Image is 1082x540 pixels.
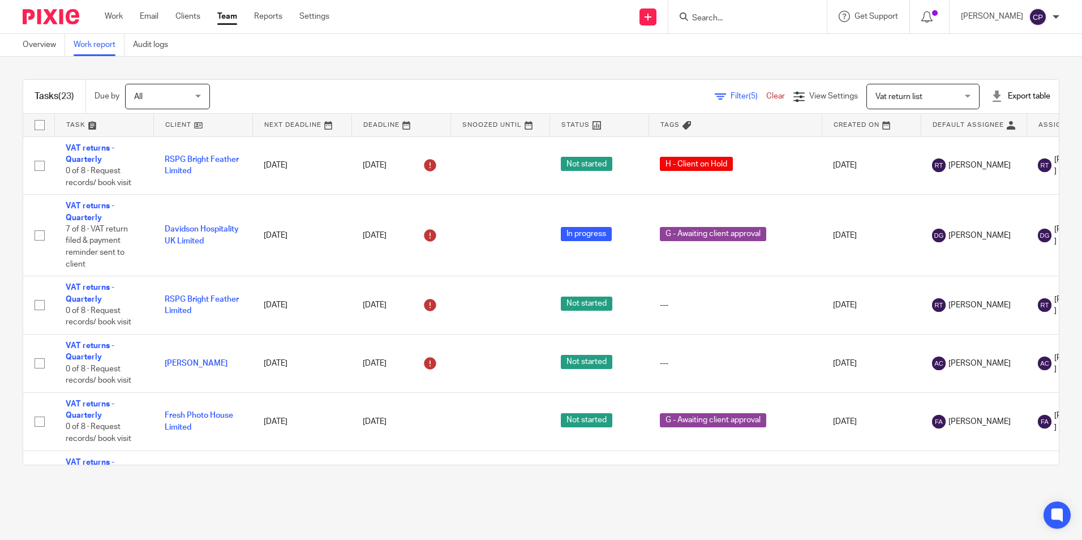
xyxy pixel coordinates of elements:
span: [PERSON_NAME] [948,299,1011,311]
span: Not started [561,157,612,171]
img: svg%3E [1038,415,1051,428]
input: Search [691,14,793,24]
a: VAT returns - Quarterly [66,144,114,164]
span: G - Awaiting client approval [660,227,766,241]
a: VAT returns - Quarterly [66,458,114,478]
img: svg%3E [932,158,946,172]
div: --- [660,299,810,311]
a: VAT returns - Quarterly [66,342,114,361]
img: svg%3E [1038,298,1051,312]
p: Due by [95,91,119,102]
span: 0 of 8 · Request records/ book visit [66,423,131,443]
a: Overview [23,34,65,56]
div: [DATE] [363,416,439,427]
img: svg%3E [932,298,946,312]
a: Davidson Hospitality UK Limited [165,225,239,245]
a: Work [105,11,123,22]
span: G - Awaiting client approval [660,413,766,427]
td: [DATE] [252,276,351,335]
a: VAT returns - Quarterly [66,284,114,303]
span: 7 of 8 · VAT return filed & payment reminder sent to client [66,225,128,268]
td: [DATE] [822,195,921,276]
span: 0 of 8 · Request records/ book visit [66,365,131,385]
span: All [134,93,143,101]
td: [DATE] [252,451,351,509]
span: Not started [561,355,612,369]
a: Fresh Photo House Limited [165,412,233,431]
span: View Settings [809,92,858,100]
span: In progress [561,227,612,241]
span: Vat return list [875,93,922,101]
img: svg%3E [932,357,946,370]
a: Reports [254,11,282,22]
div: [DATE] [363,226,439,245]
td: [DATE] [252,195,351,276]
td: [DATE] [822,392,921,451]
span: Get Support [855,12,898,20]
div: [DATE] [363,296,439,314]
a: Clear [766,92,785,100]
div: [DATE] [363,354,439,372]
a: Audit logs [133,34,177,56]
td: [DATE] [822,276,921,335]
td: [DATE] [252,392,351,451]
a: RSPG Bright Feather Limited [165,295,239,315]
img: svg%3E [932,229,946,242]
div: [DATE] [363,156,439,174]
td: [DATE] [822,335,921,393]
span: Filter [731,92,766,100]
a: VAT returns - Quarterly [66,400,114,419]
img: svg%3E [1029,8,1047,26]
a: RSPG Bright Feather Limited [165,156,239,175]
span: (23) [58,92,74,101]
img: svg%3E [1038,158,1051,172]
img: svg%3E [1038,357,1051,370]
a: Email [140,11,158,22]
a: Settings [299,11,329,22]
span: H - Client on Hold [660,157,733,171]
span: [PERSON_NAME] [948,416,1011,427]
img: svg%3E [1038,229,1051,242]
span: [PERSON_NAME] [948,160,1011,171]
a: Work report [74,34,124,56]
span: [PERSON_NAME] [948,358,1011,369]
td: [DATE] [822,451,921,509]
img: svg%3E [932,415,946,428]
a: VAT returns - Quarterly [66,202,114,221]
a: [PERSON_NAME] [165,359,227,367]
span: Not started [561,297,612,311]
td: [DATE] [252,335,351,393]
span: (5) [749,92,758,100]
span: Not started [561,413,612,427]
span: Tags [660,122,680,128]
div: --- [660,358,810,369]
h1: Tasks [35,91,74,102]
span: [PERSON_NAME] [948,230,1011,241]
img: Pixie [23,9,79,24]
p: [PERSON_NAME] [961,11,1023,22]
a: Team [217,11,237,22]
a: Clients [175,11,200,22]
span: 0 of 8 · Request records/ book visit [66,307,131,327]
td: [DATE] [252,136,351,195]
span: 0 of 8 · Request records/ book visit [66,167,131,187]
div: Export table [991,91,1050,102]
td: [DATE] [822,136,921,195]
